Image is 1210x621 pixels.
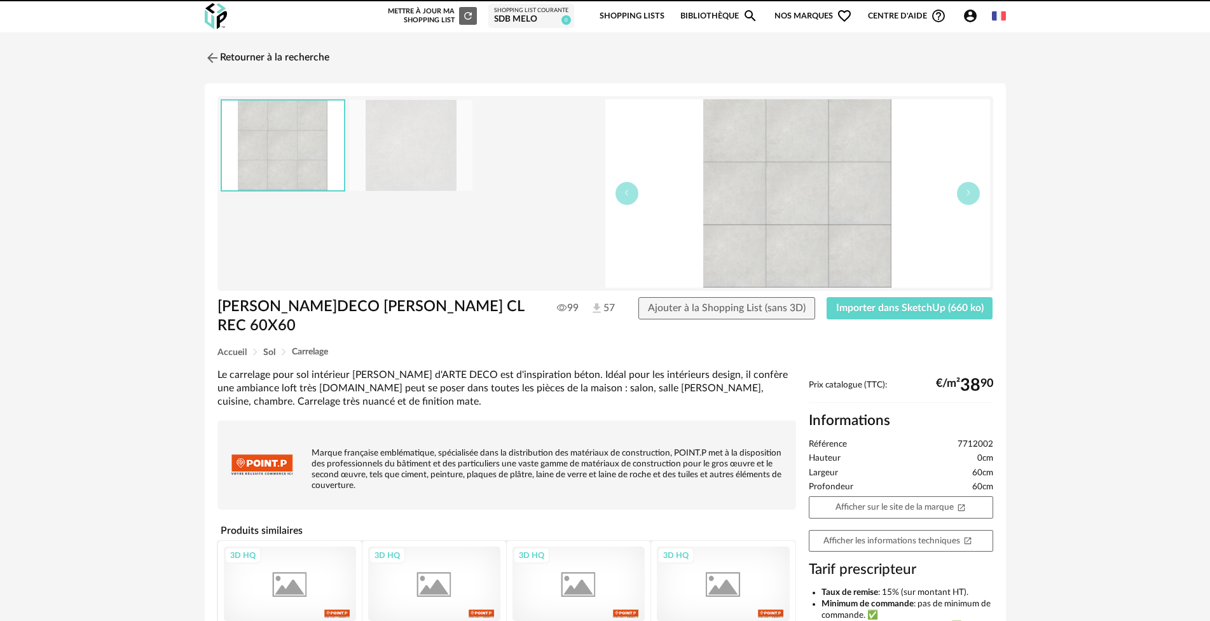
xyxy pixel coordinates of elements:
[217,347,993,357] div: Breadcrumb
[513,547,550,564] div: 3D HQ
[494,7,568,15] div: Shopping List courante
[605,99,990,288] img: thumbnail.png
[205,50,220,66] img: svg+xml;base64,PHN2ZyB3aWR0aD0iMjQiIGhlaWdodD0iMjQiIHZpZXdCb3g9IjAgMCAyNCAyNCIgZmlsbD0ibm9uZSIgeG...
[827,297,993,320] button: Importer dans SketchUp (660 ko)
[774,1,852,31] span: Nos marques
[809,561,993,579] h3: Tarif prescripteur
[557,302,579,314] span: 99
[822,599,993,621] li: : pas de minimum de commande. ✅
[385,7,477,25] div: Mettre à jour ma Shopping List
[931,8,946,24] span: Help Circle Outline icon
[972,468,993,479] span: 60cm
[224,427,300,503] img: brand logo
[369,547,406,564] div: 3D HQ
[837,8,852,24] span: Heart Outline icon
[205,44,329,72] a: Retourner à la recherche
[868,8,946,24] span: Centre d'aideHelp Circle Outline icon
[809,412,993,430] h2: Informations
[263,348,275,357] span: Sol
[561,15,571,25] span: 0
[972,482,993,493] span: 60cm
[224,547,261,564] div: 3D HQ
[600,1,664,31] a: Shopping Lists
[349,100,472,191] img: AST3258228-M.jpg
[217,368,796,409] div: Le carrelage pour sol intérieur [PERSON_NAME] d'ARTE DECO est d'inspiration béton. Idéal pour les...
[809,380,993,403] div: Prix catalogue (TTC):
[494,14,568,25] div: sdb melo
[462,12,474,19] span: Refresh icon
[638,297,815,320] button: Ajouter à la Shopping List (sans 3D)
[494,7,568,25] a: Shopping List courante sdb melo 0
[205,3,227,29] img: OXP
[809,468,838,479] span: Largeur
[822,588,878,597] b: Taux de remise
[977,453,993,464] span: 0cm
[809,453,841,464] span: Hauteur
[822,587,993,599] li: : 15% (sur montant HT).
[680,1,758,31] a: BibliothèqueMagnify icon
[958,439,993,450] span: 7712002
[590,302,615,316] span: 57
[960,380,980,391] span: 38
[657,547,694,564] div: 3D HQ
[217,348,247,357] span: Accueil
[743,8,758,24] span: Magnify icon
[992,9,1006,23] img: fr
[224,448,790,491] p: Marque française emblématique, spécialisée dans la distribution des matériaux de construction, PO...
[648,303,806,313] span: Ajouter à la Shopping List (sans 3D)
[292,347,328,356] span: Carrelage
[217,521,796,540] h4: Produits similaires
[963,8,984,24] span: Account Circle icon
[809,482,853,493] span: Profondeur
[809,530,993,552] a: Afficher les informations techniquesOpen In New icon
[590,302,603,315] img: Téléchargements
[836,303,984,313] span: Importer dans SketchUp (660 ko)
[809,439,847,450] span: Référence
[222,101,344,190] img: thumbnail.png
[809,496,993,519] a: Afficher sur le site de la marqueOpen In New icon
[823,536,972,545] span: Afficher les informations techniques
[957,502,966,511] span: Open In New icon
[217,297,533,336] h1: [PERSON_NAME]DECO [PERSON_NAME] CL REC 60X60
[963,8,978,24] span: Account Circle icon
[936,380,993,391] div: €/m² 90
[822,599,914,608] b: Minimum de commande
[963,536,972,545] span: Open In New icon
